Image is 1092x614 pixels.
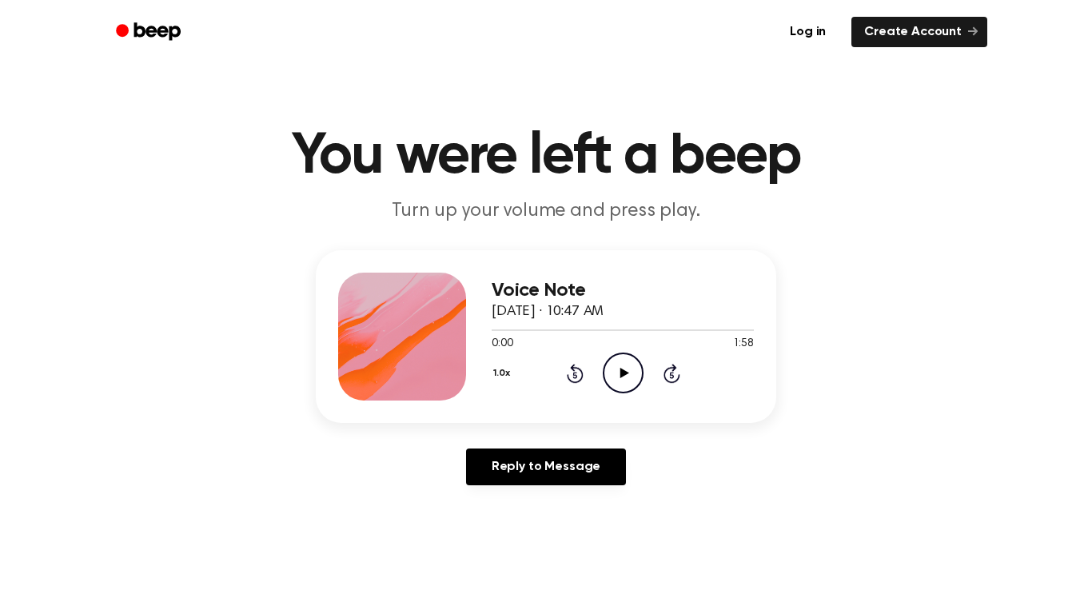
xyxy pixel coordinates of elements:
[105,17,195,48] a: Beep
[466,449,626,485] a: Reply to Message
[239,198,853,225] p: Turn up your volume and press play.
[492,360,516,387] button: 1.0x
[492,280,754,301] h3: Voice Note
[492,336,512,353] span: 0:00
[733,336,754,353] span: 1:58
[137,128,955,185] h1: You were left a beep
[774,14,842,50] a: Log in
[851,17,987,47] a: Create Account
[492,305,604,319] span: [DATE] · 10:47 AM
